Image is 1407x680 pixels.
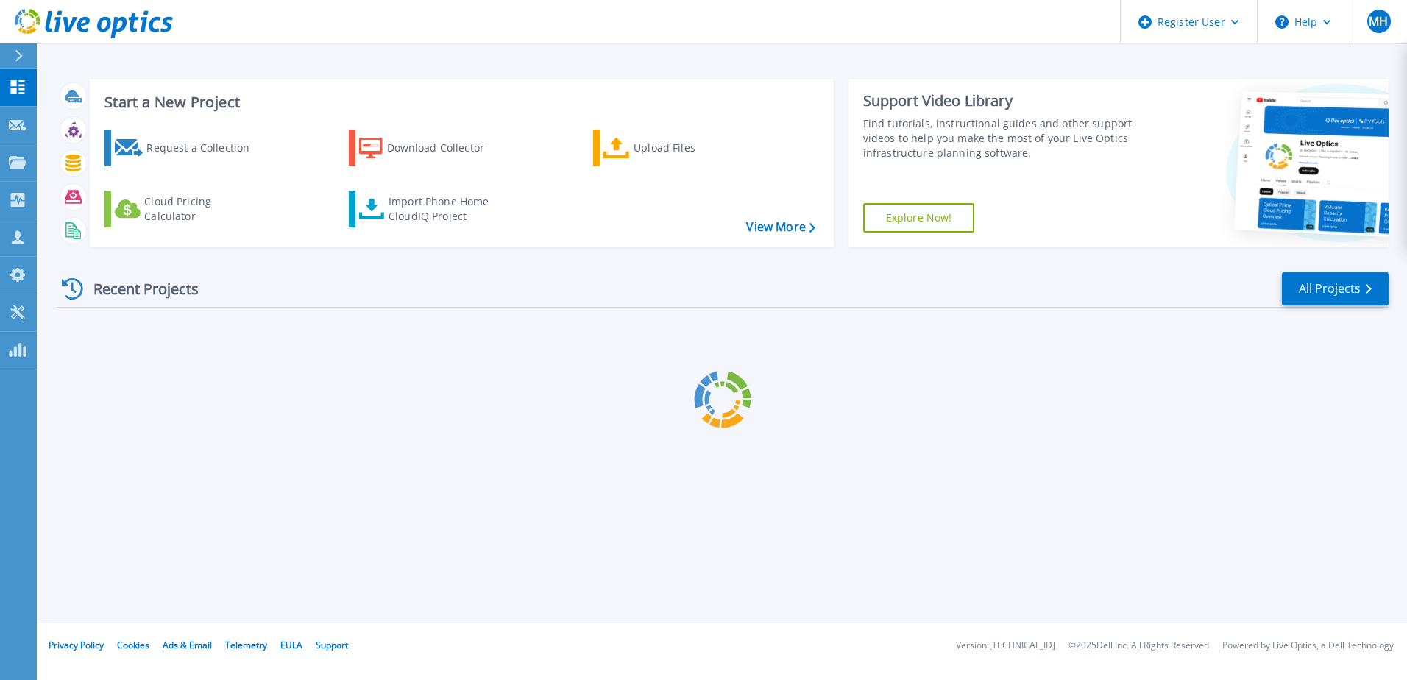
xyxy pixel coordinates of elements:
a: Ads & Email [163,639,212,651]
a: Telemetry [225,639,267,651]
span: MH [1369,15,1388,27]
div: Import Phone Home CloudIQ Project [389,194,503,224]
li: © 2025 Dell Inc. All Rights Reserved [1068,641,1209,651]
div: Request a Collection [146,133,264,163]
div: Cloud Pricing Calculator [144,194,262,224]
li: Powered by Live Optics, a Dell Technology [1222,641,1394,651]
a: All Projects [1282,272,1389,305]
a: Upload Files [593,130,757,166]
a: Download Collector [349,130,513,166]
a: Support [316,639,348,651]
a: Request a Collection [104,130,269,166]
a: Cookies [117,639,149,651]
a: Privacy Policy [49,639,104,651]
a: Explore Now! [863,203,975,233]
li: Version: [TECHNICAL_ID] [956,641,1055,651]
a: Cloud Pricing Calculator [104,191,269,227]
a: EULA [280,639,302,651]
div: Find tutorials, instructional guides and other support videos to help you make the most of your L... [863,116,1138,160]
div: Support Video Library [863,91,1138,110]
a: View More [746,220,815,234]
div: Download Collector [387,133,505,163]
div: Recent Projects [57,271,219,307]
h3: Start a New Project [104,94,815,110]
div: Upload Files [634,133,751,163]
